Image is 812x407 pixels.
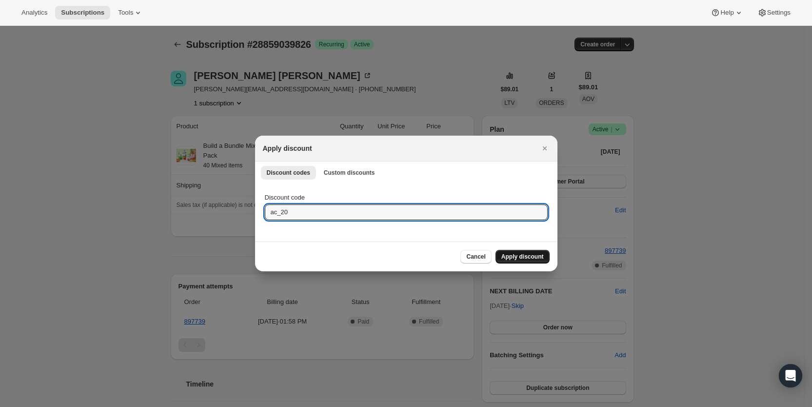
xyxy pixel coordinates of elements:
[16,6,53,20] button: Analytics
[720,9,733,17] span: Help
[705,6,749,20] button: Help
[61,9,104,17] span: Subscriptions
[112,6,149,20] button: Tools
[267,169,310,177] span: Discount codes
[324,169,375,177] span: Custom discounts
[265,194,305,201] span: Discount code
[261,166,316,180] button: Discount codes
[21,9,47,17] span: Analytics
[263,143,312,153] h2: Apply discount
[466,253,485,261] span: Cancel
[501,253,544,261] span: Apply discount
[495,250,550,264] button: Apply discount
[55,6,110,20] button: Subscriptions
[752,6,796,20] button: Settings
[779,364,802,387] div: Open Intercom Messenger
[265,204,548,220] input: Enter code
[767,9,791,17] span: Settings
[318,166,381,180] button: Custom discounts
[460,250,491,264] button: Cancel
[538,142,552,155] button: Close
[118,9,133,17] span: Tools
[255,183,557,242] div: Discount codes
